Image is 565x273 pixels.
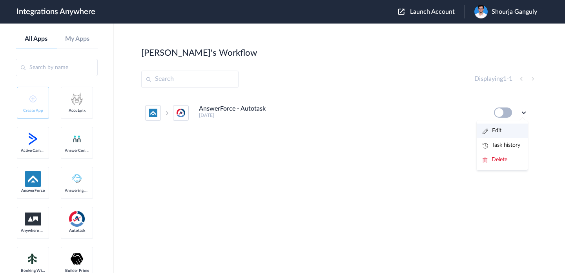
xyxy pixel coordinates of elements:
img: af-app-logo.svg [25,171,41,187]
input: Search [141,71,239,88]
img: answerconnect-logo.svg [72,134,82,144]
a: All Apps [16,35,57,43]
span: Builder Prime [65,268,89,273]
img: pp-2.jpg [474,5,488,18]
button: Launch Account [398,8,465,16]
span: Autotask [65,228,89,233]
span: Shourja Ganguly [492,8,537,16]
a: Task history [483,142,520,148]
a: Edit [483,128,501,133]
span: Create App [21,108,45,113]
img: Answering_service.png [69,171,85,187]
h2: [PERSON_NAME]'s Workflow [141,48,257,58]
img: aww.png [25,213,41,226]
span: AnswerForce [21,188,45,193]
span: Launch Account [410,9,455,15]
input: Search by name [16,59,98,76]
h1: Integrations Anywhere [16,7,95,16]
img: launch-acct-icon.svg [398,9,405,15]
h4: Displaying - [474,75,512,83]
img: acculynx-logo.svg [69,91,85,107]
img: autotask.png [69,211,85,227]
span: Anywhere Works [21,228,45,233]
a: My Apps [57,35,98,43]
span: AnswerConnect [65,148,89,153]
h4: AnswerForce - Autotask [199,105,266,113]
span: 1 [503,76,507,82]
span: Booking Widget [21,268,45,273]
span: 1 [509,76,512,82]
img: builder-prime-logo.svg [69,251,85,267]
img: Setmore_Logo.svg [25,252,41,266]
img: active-campaign-logo.svg [25,131,41,147]
span: Answering Service [65,188,89,193]
span: Active Campaign [21,148,45,153]
h5: [DATE] [199,113,483,118]
span: Delete [492,157,507,162]
img: add-icon.svg [29,95,36,102]
span: AccuLynx [65,108,89,113]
